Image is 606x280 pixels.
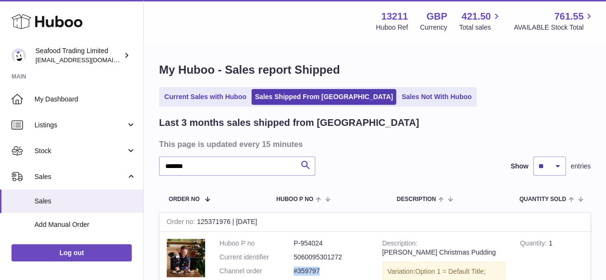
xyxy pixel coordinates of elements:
strong: Order no [167,218,197,228]
span: Option 1 = Default Title; [415,268,486,275]
span: Sales [34,197,136,206]
span: [EMAIL_ADDRESS][DOMAIN_NAME] [35,56,141,64]
span: Order No [169,196,200,202]
a: Sales Not With Huboo [398,89,475,105]
strong: Quantity [520,239,549,249]
span: Total sales [459,23,502,32]
span: Description [397,196,436,202]
dd: #359797 [294,267,368,276]
span: Listings [34,121,126,130]
span: AVAILABLE Stock Total [514,23,595,32]
dd: 5060095301272 [294,253,368,262]
span: Huboo P no [276,196,313,202]
dt: Current identifier [219,253,294,262]
a: Current Sales with Huboo [161,89,250,105]
dd: P-954024 [294,239,368,248]
img: 2.png [167,239,205,277]
a: 421.50 Total sales [459,10,502,32]
div: [PERSON_NAME] Christmas Pudding [382,248,506,257]
img: internalAdmin-13211@internal.huboo.com [11,48,26,63]
h2: Last 3 months sales shipped from [GEOGRAPHIC_DATA] [159,116,419,129]
span: Add Manual Order [34,220,136,229]
strong: Description [382,239,418,249]
strong: 13211 [381,10,408,23]
div: Huboo Ref [376,23,408,32]
a: 761.55 AVAILABLE Stock Total [514,10,595,32]
div: Seafood Trading Limited [35,46,122,65]
span: Stock [34,146,126,156]
span: 421.50 [461,10,491,23]
label: Show [511,162,528,171]
span: 761.55 [554,10,583,23]
span: entries [571,162,591,171]
dt: Huboo P no [219,239,294,248]
a: Log out [11,244,132,261]
div: Currency [420,23,447,32]
div: 125371976 | [DATE] [160,213,590,232]
h1: My Huboo - Sales report Shipped [159,62,591,78]
h3: This page is updated every 15 minutes [159,139,588,149]
a: Sales Shipped From [GEOGRAPHIC_DATA] [252,89,396,105]
dt: Channel order [219,267,294,276]
span: Quantity Sold [519,196,566,202]
span: Sales [34,172,126,181]
span: My Dashboard [34,95,136,104]
strong: GBP [426,10,447,23]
